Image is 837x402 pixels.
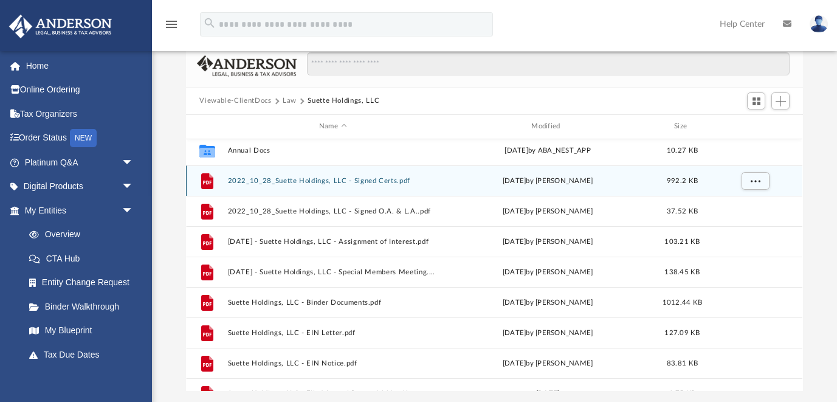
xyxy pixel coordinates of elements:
[742,172,770,190] button: More options
[9,150,152,175] a: Platinum Q&Aarrow_drop_down
[771,92,790,109] button: Add
[164,17,179,32] i: menu
[191,121,222,132] div: id
[122,198,146,223] span: arrow_drop_down
[443,297,653,308] div: [DATE] by [PERSON_NAME]
[9,198,152,223] a: My Entitiesarrow_drop_down
[443,145,653,156] div: [DATE] by ABA_NEST_APP
[228,177,438,185] button: 2022_10_28_Suette Holdings, LLC - Signed Certs.pdf
[669,390,696,397] span: 9.75 KB
[186,139,802,392] div: grid
[122,150,146,175] span: arrow_drop_down
[17,294,152,319] a: Binder Walkthrough
[443,327,653,338] div: [DATE] by [PERSON_NAME]
[228,359,438,367] button: Suette Holdings, LLC - EIN Notice.pdf
[665,329,700,336] span: 127.09 KB
[122,175,146,199] span: arrow_drop_down
[667,359,698,366] span: 83.81 KB
[227,121,438,132] div: Name
[443,206,653,217] div: [DATE] by [PERSON_NAME]
[17,246,152,271] a: CTA Hub
[308,95,379,106] button: Suette Holdings, LLC
[665,268,700,275] span: 138.45 KB
[9,175,152,199] a: Digital Productsarrow_drop_down
[70,129,97,147] div: NEW
[665,238,700,244] span: 103.21 KB
[199,95,271,106] button: Viewable-ClientDocs
[228,268,438,276] button: [DATE] - Suette Holdings, LLC - Special Members Meeting.pdf
[17,271,152,295] a: Entity Change Request
[810,15,828,33] img: User Pic
[203,16,216,30] i: search
[667,177,698,184] span: 992.2 KB
[443,388,653,399] div: [DATE]
[747,92,765,109] button: Switch to Grid View
[164,23,179,32] a: menu
[228,238,438,246] button: [DATE] - Suette Holdings, LLC - Assignment of Interest.pdf
[443,175,653,186] div: [DATE] by [PERSON_NAME]
[307,52,790,75] input: Search files and folders
[283,95,297,106] button: Law
[658,121,707,132] div: Size
[9,54,152,78] a: Home
[17,223,152,247] a: Overview
[228,299,438,307] button: Suette Holdings, LLC - Binder Documents.pdf
[443,236,653,247] div: [DATE] by [PERSON_NAME]
[443,266,653,277] div: [DATE] by [PERSON_NAME]
[228,207,438,215] button: 2022_10_28_Suette Holdings, LLC - Signed O.A. & L.A..pdf
[9,78,152,102] a: Online Ordering
[443,358,653,369] div: [DATE] by [PERSON_NAME]
[9,126,152,151] a: Order StatusNEW
[228,147,438,154] button: Annual Docs
[17,342,152,367] a: Tax Due Dates
[228,390,438,398] button: Suette Holdings, LLC - Filed Annual Report 2023.pdf
[17,319,146,343] a: My Blueprint
[443,121,653,132] div: Modified
[5,15,115,38] img: Anderson Advisors Platinum Portal
[667,147,698,153] span: 10.27 KB
[228,329,438,337] button: Suette Holdings, LLC - EIN Letter.pdf
[9,102,152,126] a: Tax Organizers
[667,207,698,214] span: 37.52 KB
[712,121,797,132] div: id
[663,299,703,305] span: 1012.44 KB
